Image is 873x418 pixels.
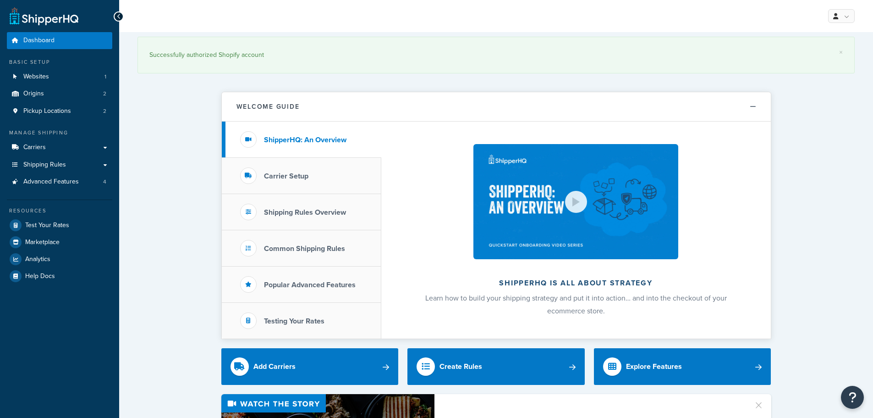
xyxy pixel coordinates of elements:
[7,58,112,66] div: Basic Setup
[23,161,66,169] span: Shipping Rules
[7,173,112,190] a: Advanced Features4
[626,360,682,373] div: Explore Features
[7,103,112,120] a: Pickup Locations2
[7,173,112,190] li: Advanced Features
[7,85,112,102] li: Origins
[839,49,843,56] a: ×
[25,256,50,263] span: Analytics
[594,348,771,385] a: Explore Features
[23,90,44,98] span: Origins
[253,360,296,373] div: Add Carriers
[7,129,112,137] div: Manage Shipping
[23,144,46,151] span: Carriers
[103,107,106,115] span: 2
[473,144,678,259] img: ShipperHQ is all about strategy
[7,139,112,156] a: Carriers
[236,103,300,110] h2: Welcome Guide
[25,222,69,229] span: Test Your Rates
[7,156,112,173] a: Shipping Rules
[7,217,112,234] a: Test Your Rates
[7,68,112,85] li: Websites
[23,178,79,186] span: Advanced Features
[25,273,55,280] span: Help Docs
[7,251,112,268] a: Analytics
[425,293,727,316] span: Learn how to build your shipping strategy and put it into action… and into the checkout of your e...
[7,68,112,85] a: Websites1
[841,386,864,409] button: Open Resource Center
[439,360,482,373] div: Create Rules
[23,107,71,115] span: Pickup Locations
[264,281,356,289] h3: Popular Advanced Features
[7,207,112,215] div: Resources
[23,73,49,81] span: Websites
[222,92,771,122] button: Welcome Guide
[7,32,112,49] a: Dashboard
[264,245,345,253] h3: Common Shipping Rules
[221,348,399,385] a: Add Carriers
[406,279,747,287] h2: ShipperHQ is all about strategy
[103,90,106,98] span: 2
[149,49,843,61] div: Successfully authorized Shopify account
[264,317,324,325] h3: Testing Your Rates
[407,348,585,385] a: Create Rules
[23,37,55,45] span: Dashboard
[103,178,106,186] span: 4
[25,239,60,246] span: Marketplace
[264,136,346,144] h3: ShipperHQ: An Overview
[7,103,112,120] li: Pickup Locations
[104,73,106,81] span: 1
[7,234,112,251] a: Marketplace
[264,172,308,180] h3: Carrier Setup
[264,208,346,217] h3: Shipping Rules Overview
[7,85,112,102] a: Origins2
[7,268,112,284] a: Help Docs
